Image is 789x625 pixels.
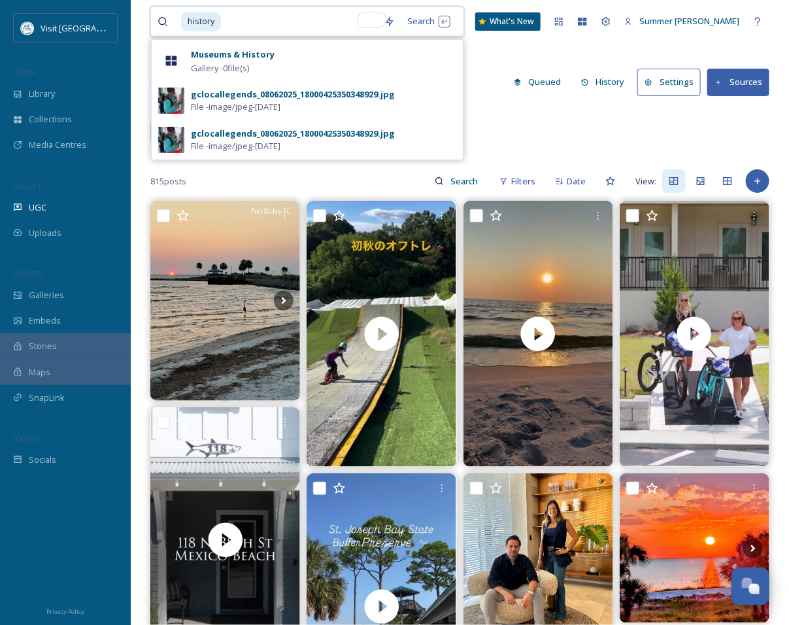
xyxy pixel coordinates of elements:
a: Queued [507,69,575,95]
img: thumbnail [620,201,769,467]
button: Settings [637,69,701,95]
span: Media Centres [29,139,86,151]
video: オフトレ14回目in埼玉quest 記録用 #psjfamily #オフトレ #スノーボード #埼玉クエスト #psjgals #スノーボードキッズ #練習あるのみ #novmber #burt... [307,201,456,467]
span: Visit [GEOGRAPHIC_DATA] [41,22,142,34]
span: Maps [29,366,50,379]
strong: Museums & History [191,48,275,60]
input: To enrich screen reader interactions, please activate Accessibility in Grammarly extension settings [222,7,378,36]
img: #stjoebeach #florida #gulfofmexico #beach #sunset [620,473,769,623]
span: Galleries [29,289,64,301]
span: COLLECT [13,181,41,191]
span: MEDIA [13,67,36,77]
button: Sources [707,69,769,95]
span: WIDGETS [13,269,43,279]
a: What's New [475,12,541,31]
span: File - image/jpeg - [DATE] [191,140,280,152]
span: File - image/jpeg - [DATE] [191,101,280,113]
span: Gallery - 0 file(s) [191,62,249,75]
span: SOCIALS [13,433,39,443]
div: gclocallegends_08062025_18000425350348929.jpg [191,127,395,140]
div: Search [401,8,457,34]
span: UGC [29,201,46,214]
span: history [181,12,221,31]
img: thumbnail [463,201,613,467]
div: gclocallegends_08062025_18000425350348929.jpg [191,88,395,101]
a: Settings [637,69,707,95]
span: SnapLink [29,392,65,404]
img: Weekend recap💙🌅 #forgottencoast #apalachicola #portstjoe #stgeorgeisland #coastalliving #beach #f... [150,201,300,400]
span: Privacy Policy [46,607,84,616]
video: The sunset tonight was so beautiful! . #capesanblas #loggerheadlagoon #staycapesanblas #coastalli... [463,201,613,467]
span: Socials [29,454,56,466]
video: The best way to see the sights? On two wheels. 🚲 We have teamed up with Forgotten Coast Beach Co.... [620,201,769,467]
span: Summer [PERSON_NAME] [639,15,739,27]
span: Date [567,175,586,188]
img: thumbnail [307,201,456,467]
span: Filters [511,175,535,188]
a: History [575,69,638,95]
span: Stories [29,340,57,352]
a: Privacy Policy [46,603,84,618]
span: Uploads [29,227,61,239]
span: Collections [29,113,72,126]
img: 2cf66367-4590-474f-bb18-b3d2748e0fef.jpg [158,127,184,153]
span: View: [635,175,656,188]
button: History [575,69,631,95]
img: download%20%282%29.png [21,22,34,35]
img: aaf269e0-6d58-4db7-9b9c-cca123f3ac85.jpg [158,88,184,114]
button: Queued [507,69,568,95]
a: Summer [PERSON_NAME] [618,8,746,34]
span: Library [29,88,55,100]
span: 815 posts [150,175,186,188]
button: Open Chat [731,567,769,605]
input: Search [444,168,486,194]
span: Embeds [29,314,61,327]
